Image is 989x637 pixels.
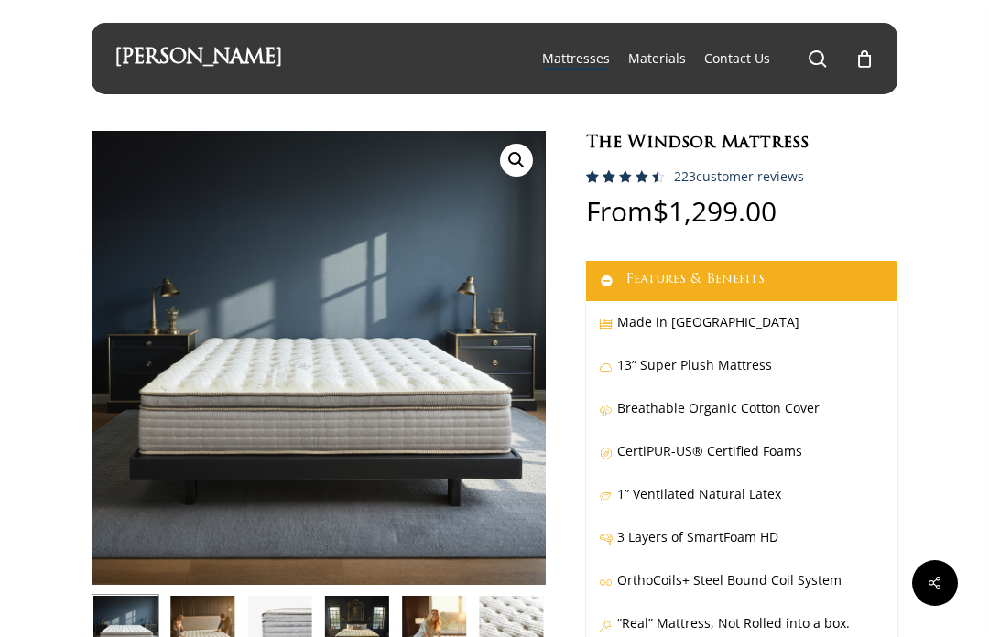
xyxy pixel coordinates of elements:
a: Materials [628,49,686,68]
p: OrthoCoils+ Steel Bound Coil System [599,568,885,611]
a: Cart [854,49,875,69]
span: Rated out of 5 based on customer ratings [586,170,658,260]
a: View full-screen image gallery [500,144,533,177]
a: 223customer reviews [674,169,804,184]
div: Rated 4.59 out of 5 [586,170,665,183]
nav: Main Menu [533,23,875,94]
span: Materials [628,49,686,67]
span: 223 [674,167,696,185]
p: 13” Super Plush Mattress [599,353,885,396]
p: 3 Layers of SmartFoam HD [599,525,885,568]
span: 223 [586,170,615,200]
p: 1” Ventilated Natural Latex [599,482,885,525]
span: Mattresses [542,49,610,67]
a: Mattresses [542,49,610,68]
a: [PERSON_NAME] [114,49,282,69]
bdi: 1,299.00 [653,192,777,230]
p: Breathable Organic Cotton Cover [599,396,885,439]
h1: The Windsor Mattress [586,131,897,156]
a: Contact Us [704,49,770,68]
span: Contact Us [704,49,770,67]
p: Made in [GEOGRAPHIC_DATA] [599,310,885,353]
a: Features & Benefits [586,261,897,301]
p: From [586,198,897,261]
span: $ [653,192,668,230]
p: CertiPUR-US® Certified Foams [599,439,885,482]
